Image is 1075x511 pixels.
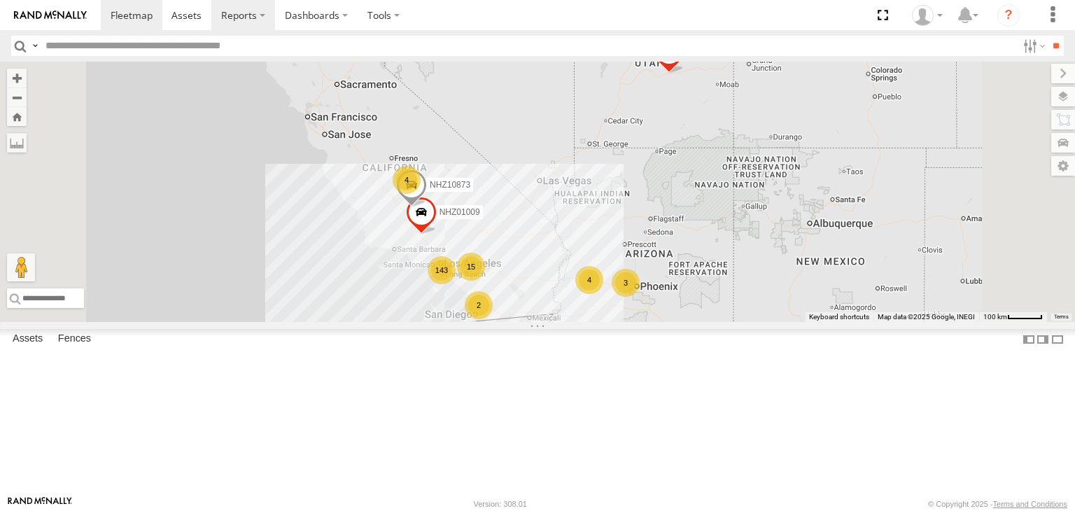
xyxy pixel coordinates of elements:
div: Zulema McIntosch [907,5,948,26]
label: Dock Summary Table to the Right [1036,329,1050,349]
label: Map Settings [1051,156,1075,176]
i: ? [997,4,1020,27]
label: Search Query [29,36,41,56]
label: Search Filter Options [1018,36,1048,56]
a: Terms (opens in new tab) [1054,314,1069,320]
a: Terms and Conditions [993,500,1067,508]
div: 4 [393,166,421,194]
label: Dock Summary Table to the Left [1022,329,1036,349]
span: NHZ01009 [440,207,480,217]
div: 3 [612,269,640,297]
a: Visit our Website [8,497,72,511]
div: © Copyright 2025 - [928,500,1067,508]
span: Map data ©2025 Google, INEGI [878,313,975,321]
button: Keyboard shortcuts [809,312,869,322]
button: Zoom in [7,69,27,87]
button: Zoom Home [7,107,27,126]
div: 4 [575,266,603,294]
div: Version: 308.01 [474,500,527,508]
div: 2 [465,291,493,319]
img: rand-logo.svg [14,10,87,20]
div: 143 [428,256,456,284]
span: 100 km [983,313,1007,321]
button: Zoom out [7,87,27,107]
div: 15 [457,253,485,281]
label: Assets [6,330,50,349]
button: Drag Pegman onto the map to open Street View [7,253,35,281]
label: Hide Summary Table [1051,329,1065,349]
label: Measure [7,133,27,153]
label: Fences [51,330,98,349]
span: NHZ10873 [430,180,470,190]
button: Map Scale: 100 km per 47 pixels [979,312,1047,322]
